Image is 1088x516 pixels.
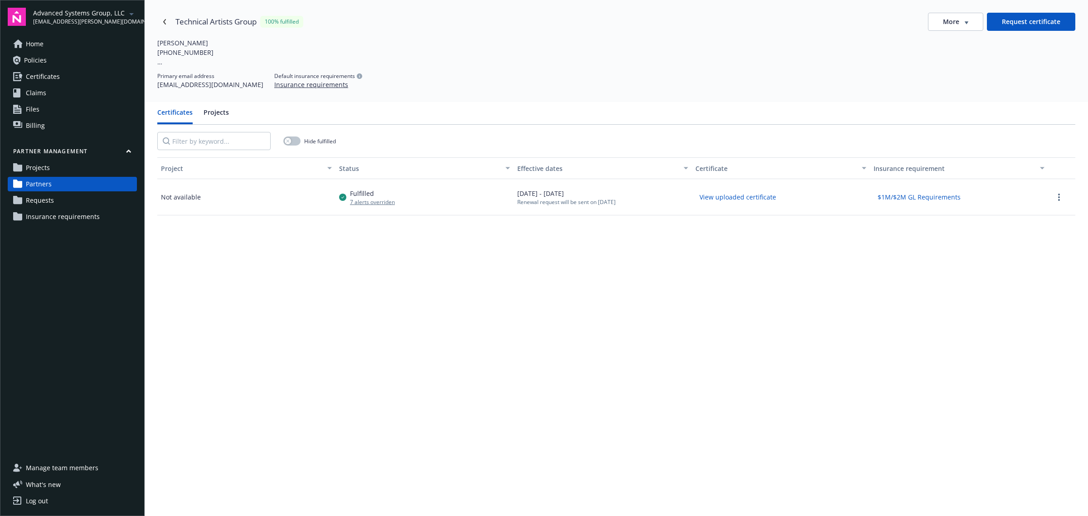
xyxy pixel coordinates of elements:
button: Insurance requirement [870,157,1048,179]
span: Files [26,102,39,117]
span: Projects [26,161,50,175]
button: View uploaded certificate [695,190,780,204]
input: Filter by keyword... [157,132,271,150]
span: Partners [26,177,52,191]
span: Requests [26,193,54,208]
a: Requests [8,193,137,208]
a: Navigate back [157,15,172,29]
div: Not available [161,192,201,202]
a: Insurance requirements [8,209,137,224]
div: Fulfilled [350,189,395,198]
div: [PERSON_NAME] [PHONE_NUMBER] Q360 Customer No: TAG002 [157,38,563,67]
span: Billing [26,118,45,133]
div: 100% fulfilled [260,16,303,27]
span: Policies [24,53,47,68]
div: Certificate [695,164,856,173]
a: Projects [8,161,137,175]
span: Certificates [26,69,60,84]
a: Partners [8,177,137,191]
a: more [1054,192,1064,203]
button: Effective dates [514,157,692,179]
a: Certificates [8,69,137,84]
button: What's new [8,480,75,489]
button: Projects [204,107,229,124]
div: 7 alerts overriden [350,198,395,206]
div: Technical Artists Group [175,16,257,28]
a: Policies [8,53,137,68]
div: Log out [26,494,48,508]
a: Home [8,37,137,51]
span: What ' s new [26,480,61,489]
button: Status [335,157,514,179]
button: Project [157,157,335,179]
span: More [943,17,959,26]
div: Project [161,164,322,173]
span: Advanced Systems Group, LLC [33,8,126,18]
img: navigator-logo.svg [8,8,26,26]
span: Manage team members [26,461,98,475]
a: Billing [8,118,137,133]
div: Insurance requirement [874,164,1035,173]
button: Insurance requirements [274,80,348,89]
button: Request certificate [987,13,1075,31]
button: Partner management [8,147,137,159]
button: Advanced Systems Group, LLC[EMAIL_ADDRESS][PERSON_NAME][DOMAIN_NAME]arrowDropDown [33,8,137,26]
button: More [928,13,983,31]
button: $1M/$2M GL Requirements [874,190,965,204]
div: [EMAIL_ADDRESS][DOMAIN_NAME] [157,80,263,89]
span: Home [26,37,44,51]
div: Primary email address [157,72,263,80]
div: Renewal request will be sent on [DATE] [517,198,616,206]
span: Insurance requirements [26,209,100,224]
span: Claims [26,86,46,100]
a: arrowDropDown [126,8,137,19]
div: Default insurance requirements [274,72,362,80]
button: Certificates [157,107,193,124]
div: [DATE] - [DATE] [517,189,616,206]
span: [EMAIL_ADDRESS][PERSON_NAME][DOMAIN_NAME] [33,18,126,26]
button: Certificate [692,157,870,179]
a: Files [8,102,137,117]
div: Status [339,164,500,173]
a: Claims [8,86,137,100]
span: Hide fulfilled [304,137,336,145]
div: Effective dates [517,164,678,173]
a: Manage team members [8,461,137,475]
